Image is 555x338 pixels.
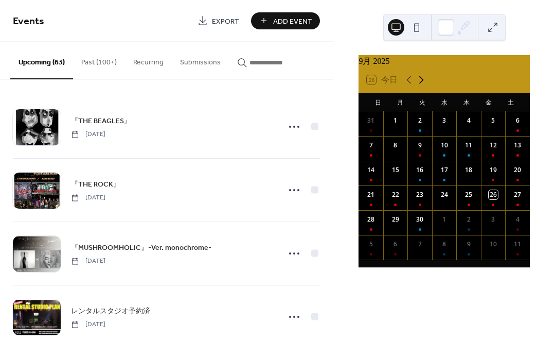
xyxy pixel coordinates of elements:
div: 9月 2025 [359,55,530,67]
div: 25 [464,190,473,199]
div: 12 [489,141,498,150]
span: Events [13,11,44,31]
div: 1 [440,215,449,224]
div: 20 [513,165,522,175]
div: 3 [489,215,498,224]
span: [DATE] [71,130,105,139]
div: 24 [440,190,449,199]
div: 2 [464,215,473,224]
div: 15 [391,165,400,175]
button: Recurring [125,42,172,78]
div: 8 [440,240,449,249]
div: 8 [391,141,400,150]
span: [DATE] [71,320,105,329]
a: Export [190,12,247,29]
div: 11 [464,141,473,150]
div: 5 [366,240,375,249]
div: 7 [366,141,375,150]
div: 土 [499,93,522,111]
div: 5 [489,116,498,125]
div: 6 [391,240,400,249]
a: 『THE ROCK』 [71,178,120,190]
div: 水 [433,93,455,111]
div: 6 [513,116,522,125]
div: 2 [415,116,424,125]
span: 『THE BEAGLES』 [71,116,131,127]
button: Past (100+) [73,42,125,78]
div: 21 [366,190,375,199]
div: 9 [415,141,424,150]
div: 4 [513,215,522,224]
div: 31 [366,116,375,125]
div: 27 [513,190,522,199]
div: 17 [440,165,449,175]
div: 18 [464,165,473,175]
div: 日 [367,93,389,111]
div: 火 [411,93,433,111]
span: [DATE] [71,193,105,202]
div: 金 [477,93,499,111]
div: 30 [415,215,424,224]
span: 『THE ROCK』 [71,179,120,190]
span: 『MUSHROOMHOLIC』-Ver. monochrome- [71,243,211,253]
div: 22 [391,190,400,199]
button: Add Event [251,12,320,29]
button: Submissions [172,42,229,78]
span: Export [212,16,239,27]
div: 26 [489,190,498,199]
button: Upcoming (63) [10,42,73,79]
span: [DATE] [71,257,105,266]
div: 7 [415,240,424,249]
div: 10 [440,141,449,150]
div: 29 [391,215,400,224]
div: 14 [366,165,375,175]
div: 11 [513,240,522,249]
div: 木 [455,93,477,111]
div: 16 [415,165,424,175]
a: レンタルスタジオ予約済 [71,305,150,317]
span: Add Event [273,16,312,27]
div: 19 [489,165,498,175]
div: 1 [391,116,400,125]
a: 『THE BEAGLES』 [71,115,131,127]
div: 10 [489,240,498,249]
div: 3 [440,116,449,125]
div: 9 [464,240,473,249]
div: 13 [513,141,522,150]
a: 『MUSHROOMHOLIC』-Ver. monochrome- [71,242,211,253]
div: 4 [464,116,473,125]
div: 28 [366,215,375,224]
span: レンタルスタジオ予約済 [71,306,150,317]
div: 月 [389,93,411,111]
div: 23 [415,190,424,199]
